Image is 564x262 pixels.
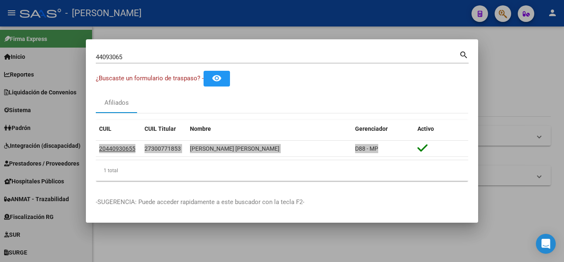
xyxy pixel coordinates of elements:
datatable-header-cell: Activo [414,120,468,138]
mat-icon: remove_red_eye [212,73,222,83]
p: -SUGERENCIA: Puede acceder rapidamente a este buscador con la tecla F2- [96,197,468,207]
mat-icon: search [459,49,469,59]
span: Nombre [190,125,211,132]
div: 1 total [96,160,468,181]
datatable-header-cell: Nombre [187,120,352,138]
span: 20440930655 [99,145,135,152]
span: Gerenciador [355,125,388,132]
div: [PERSON_NAME] [PERSON_NAME] [190,144,348,154]
datatable-header-cell: CUIL [96,120,141,138]
span: 27300771853 [145,145,181,152]
div: Open Intercom Messenger [536,234,556,254]
span: Activo [417,125,434,132]
span: CUIL Titular [145,125,176,132]
span: CUIL [99,125,111,132]
datatable-header-cell: Gerenciador [352,120,414,138]
span: ¿Buscaste un formulario de traspaso? - [96,75,204,82]
span: D88 - MP [355,145,378,152]
datatable-header-cell: CUIL Titular [141,120,187,138]
div: Afiliados [104,98,129,108]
